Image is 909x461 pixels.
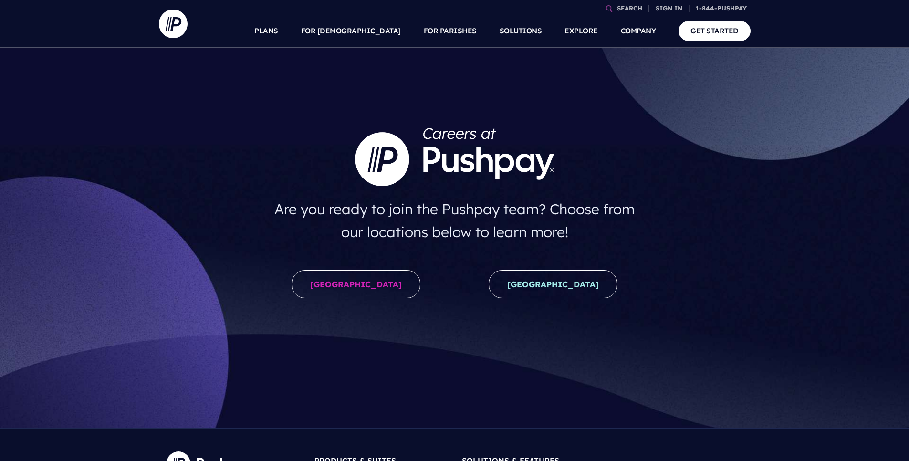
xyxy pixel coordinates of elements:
a: PLANS [254,14,278,48]
a: FOR PARISHES [424,14,477,48]
a: [GEOGRAPHIC_DATA] [489,270,617,298]
a: SOLUTIONS [500,14,542,48]
h4: Are you ready to join the Pushpay team? Choose from our locations below to learn more! [265,194,644,247]
a: COMPANY [621,14,656,48]
a: [GEOGRAPHIC_DATA] [292,270,420,298]
a: EXPLORE [564,14,598,48]
a: FOR [DEMOGRAPHIC_DATA] [301,14,401,48]
a: GET STARTED [679,21,751,41]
